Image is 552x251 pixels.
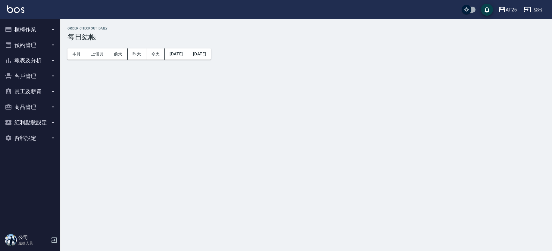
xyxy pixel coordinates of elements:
button: 櫃檯作業 [2,22,58,37]
button: [DATE] [165,48,188,60]
button: 員工及薪資 [2,84,58,99]
h3: 每日結帳 [67,33,545,41]
button: 客戶管理 [2,68,58,84]
button: 預約管理 [2,37,58,53]
img: Person [5,234,17,246]
button: 登出 [522,4,545,15]
button: 紅利點數設定 [2,115,58,130]
h5: 公司 [18,234,49,240]
button: 昨天 [128,48,146,60]
button: save [481,4,493,16]
h2: Order checkout daily [67,26,545,30]
img: Logo [7,5,24,13]
button: 上個月 [86,48,109,60]
button: 資料設定 [2,130,58,146]
button: 前天 [109,48,128,60]
button: 商品管理 [2,99,58,115]
button: AT25 [496,4,519,16]
button: 本月 [67,48,86,60]
button: 報表及分析 [2,53,58,68]
button: 今天 [146,48,165,60]
p: 服務人員 [18,240,49,246]
div: AT25 [506,6,517,14]
button: [DATE] [188,48,211,60]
